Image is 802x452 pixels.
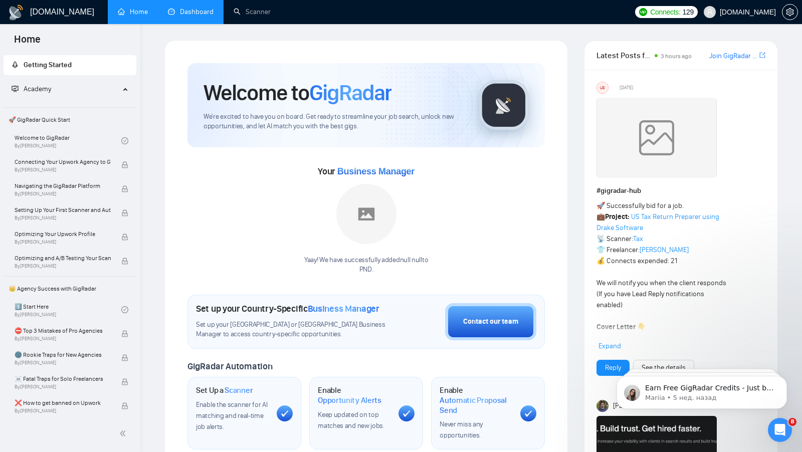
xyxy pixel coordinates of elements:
[15,181,111,191] span: Navigating the GigRadar Platform
[196,400,268,431] span: Enable the scanner for AI matching and real-time job alerts.
[596,323,646,331] strong: Cover Letter 👇
[440,385,512,415] h1: Enable
[15,263,111,269] span: By [PERSON_NAME]
[24,61,72,69] span: Getting Started
[596,98,717,178] img: weqQh+iSagEgQAAAABJRU5ErkJggg==
[6,32,49,53] span: Home
[196,320,395,339] span: Set up your [GEOGRAPHIC_DATA] or [GEOGRAPHIC_DATA] Business Manager to access country-specific op...
[15,350,111,360] span: 🌚 Rookie Traps for New Agencies
[121,209,128,216] span: lock
[4,55,136,75] li: Getting Started
[318,410,384,430] span: Keep updated on top matches and new jobs.
[318,385,390,405] h1: Enable
[121,402,128,409] span: lock
[15,398,111,408] span: ❌ How to get banned on Upwork
[596,49,651,62] span: Latest Posts from the GigRadar Community
[8,5,24,21] img: logo
[15,167,111,173] span: By [PERSON_NAME]
[121,378,128,385] span: lock
[318,166,415,177] span: Your
[759,51,765,60] a: export
[168,8,214,16] a: dashboardDashboard
[633,235,643,243] a: Tax
[196,385,253,395] h1: Set Up a
[15,408,111,414] span: By [PERSON_NAME]
[601,355,802,425] iframe: Intercom notifications сообщение
[12,61,19,68] span: rocket
[15,205,111,215] span: Setting Up Your First Scanner and Auto-Bidder
[121,161,128,168] span: lock
[304,265,428,275] p: PND .
[15,374,111,384] span: ☠️ Fatal Traps for Solo Freelancers
[304,256,428,275] div: Yaay! We have successfully added null null to
[308,303,379,314] span: Business Manager
[440,420,483,439] span: Never miss any opportunities.
[15,157,111,167] span: Connecting Your Upwork Agency to GigRadar
[336,184,396,244] img: placeholder.png
[15,299,121,321] a: 1️⃣ Start HereBy[PERSON_NAME]
[479,80,529,130] img: gigradar-logo.png
[15,384,111,390] span: By [PERSON_NAME]
[650,7,680,18] span: Connects:
[768,418,792,442] iframe: Intercom live chat
[15,253,111,263] span: Optimizing and A/B Testing Your Scanner for Better Results
[225,385,253,395] span: Scanner
[15,239,111,245] span: By [PERSON_NAME]
[24,85,51,93] span: Academy
[121,137,128,144] span: check-circle
[5,110,135,130] span: 🚀 GigRadar Quick Start
[15,130,121,152] a: Welcome to GigRadarBy[PERSON_NAME]
[15,336,111,342] span: By [PERSON_NAME]
[118,8,148,16] a: homeHome
[463,316,518,327] div: Contact our team
[620,83,633,92] span: [DATE]
[15,360,111,366] span: By [PERSON_NAME]
[597,82,608,93] div: US
[121,258,128,265] span: lock
[121,306,128,313] span: check-circle
[782,8,798,16] a: setting
[121,234,128,241] span: lock
[605,212,630,221] strong: Project:
[706,9,713,16] span: user
[204,112,463,131] span: We're excited to have you on board. Get ready to streamline your job search, unlock new opportuni...
[445,303,536,340] button: Contact our team
[234,8,271,16] a: searchScanner
[788,418,796,426] span: 8
[639,8,647,16] img: upwork-logo.png
[12,85,19,92] span: fund-projection-screen
[440,395,512,415] span: Automatic Proposal Send
[196,303,379,314] h1: Set up your Country-Specific
[15,191,111,197] span: By [PERSON_NAME]
[121,185,128,192] span: lock
[683,7,694,18] span: 129
[598,342,621,350] span: Expand
[204,79,391,106] h1: Welcome to
[596,400,609,412] img: Toby Fox-Mason
[640,246,689,254] a: [PERSON_NAME]
[596,212,719,232] a: US Tax Return Preparer using Drake Software
[5,279,135,299] span: 👑 Agency Success with GigRadar
[596,185,765,196] h1: # gigradar-hub
[15,326,111,336] span: ⛔ Top 3 Mistakes of Pro Agencies
[782,8,797,16] span: setting
[309,79,391,106] span: GigRadar
[661,53,692,60] span: 3 hours ago
[121,330,128,337] span: lock
[15,229,111,239] span: Optimizing Your Upwork Profile
[759,51,765,59] span: export
[709,51,757,62] a: Join GigRadar Slack Community
[318,395,381,405] span: Opportunity Alerts
[15,215,111,221] span: By [PERSON_NAME]
[121,354,128,361] span: lock
[596,360,630,376] button: Reply
[119,428,129,438] span: double-left
[782,4,798,20] button: setting
[337,166,415,176] span: Business Manager
[187,361,272,372] span: GigRadar Automation
[12,85,51,93] span: Academy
